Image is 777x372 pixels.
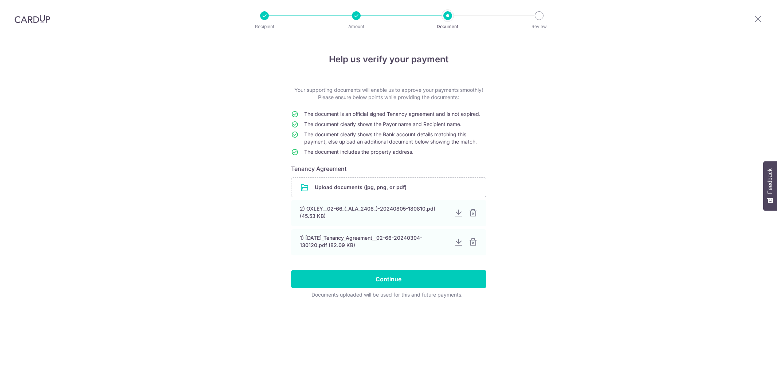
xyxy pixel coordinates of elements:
[291,270,486,288] input: Continue
[329,23,383,30] p: Amount
[300,234,448,249] div: 1) [DATE]_Tenancy_Agreement__02-66-20240304-130120.pdf (82.09 KB)
[763,161,777,211] button: Feedback - Show survey
[300,205,448,220] div: 2) OXLEY__02-66_(_ALA_2408_)-20240805-180810.pdf (45.53 KB)
[421,23,475,30] p: Document
[238,23,291,30] p: Recipient
[304,149,413,155] span: The document includes the property address.
[730,350,770,368] iframe: Opens a widget where you can find more information
[291,53,486,66] h4: Help us verify your payment
[767,168,773,194] span: Feedback
[291,164,486,173] h6: Tenancy Agreement
[304,131,477,145] span: The document clearly shows the Bank account details matching this payment, else upload an additio...
[291,86,486,101] p: Your supporting documents will enable us to approve your payments smoothly! Please ensure below p...
[304,111,480,117] span: The document is an official signed Tenancy agreement and is not expired.
[304,121,462,127] span: The document clearly shows the Payor name and Recipient name.
[512,23,566,30] p: Review
[291,291,483,298] div: Documents uploaded will be used for this and future payments.
[291,177,486,197] div: Upload documents (jpg, png, or pdf)
[15,15,50,23] img: CardUp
